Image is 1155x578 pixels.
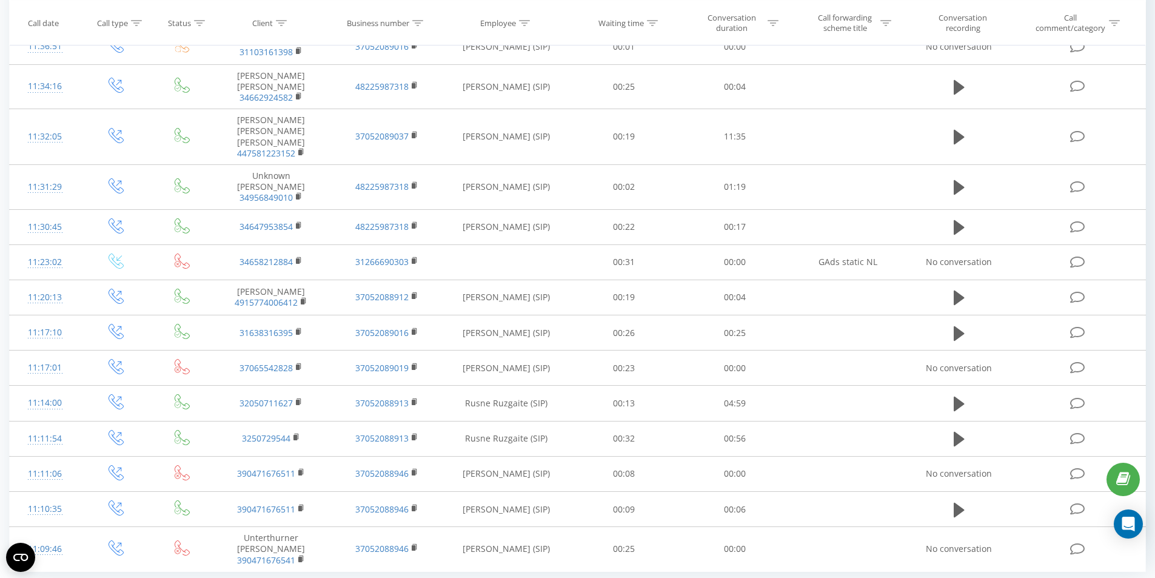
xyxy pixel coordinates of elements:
[242,432,290,444] a: 3250729544
[237,503,295,515] a: 390471676511
[444,386,569,421] td: Rusne Ruzgaite (SIP)
[790,244,905,280] td: GAds static NL
[680,64,791,109] td: 00:04
[22,497,69,521] div: 11:10:35
[237,554,295,566] a: 390471676541
[355,432,409,444] a: 37052088913
[569,164,680,209] td: 00:02
[22,537,69,561] div: 11:09:46
[444,527,569,572] td: [PERSON_NAME] (SIP)
[213,280,329,315] td: [PERSON_NAME]
[569,456,680,491] td: 00:08
[569,527,680,572] td: 00:25
[1114,509,1143,539] div: Open Intercom Messenger
[680,527,791,572] td: 00:00
[680,244,791,280] td: 00:00
[22,427,69,451] div: 11:11:54
[213,527,329,572] td: Unterthurner [PERSON_NAME]
[213,109,329,165] td: [PERSON_NAME] [PERSON_NAME] [PERSON_NAME]
[239,362,293,374] a: 37065542828
[444,29,569,64] td: [PERSON_NAME] (SIP)
[213,164,329,209] td: Unknown [PERSON_NAME]
[680,29,791,64] td: 00:00
[355,397,409,409] a: 37052088913
[6,543,35,572] button: Open CMP widget
[926,468,992,479] span: No conversation
[480,18,516,28] div: Employee
[444,421,569,456] td: Rusne Ruzgaite (SIP)
[569,29,680,64] td: 00:01
[923,13,1002,33] div: Conversation recording
[444,164,569,209] td: [PERSON_NAME] (SIP)
[355,130,409,142] a: 37052089037
[444,351,569,386] td: [PERSON_NAME] (SIP)
[680,280,791,315] td: 00:04
[444,280,569,315] td: [PERSON_NAME] (SIP)
[569,64,680,109] td: 00:25
[444,492,569,527] td: [PERSON_NAME] (SIP)
[680,351,791,386] td: 00:00
[680,315,791,351] td: 00:25
[680,386,791,421] td: 04:59
[444,456,569,491] td: [PERSON_NAME] (SIP)
[569,109,680,165] td: 00:19
[239,327,293,338] a: 31638316395
[347,18,409,28] div: Business number
[355,327,409,338] a: 37052089016
[22,75,69,98] div: 11:34:16
[569,351,680,386] td: 00:23
[237,147,295,159] a: 447581223152
[569,315,680,351] td: 00:26
[569,421,680,456] td: 00:32
[22,125,69,149] div: 11:32:05
[444,315,569,351] td: [PERSON_NAME] (SIP)
[355,81,409,92] a: 48225987318
[239,92,293,103] a: 34662924582
[680,109,791,165] td: 11:35
[355,221,409,232] a: 48225987318
[355,291,409,303] a: 37052088912
[239,192,293,203] a: 34956849010
[28,18,59,28] div: Call date
[926,41,992,52] span: No conversation
[569,244,680,280] td: 00:31
[239,221,293,232] a: 34647953854
[569,280,680,315] td: 00:19
[168,18,191,28] div: Status
[355,41,409,52] a: 37052089016
[598,18,644,28] div: Waiting time
[355,503,409,515] a: 37052088946
[926,256,992,267] span: No conversation
[22,356,69,380] div: 11:17:01
[237,468,295,479] a: 390471676511
[926,362,992,374] span: No conversation
[213,29,329,64] td: van [PERSON_NAME]
[926,543,992,554] span: No conversation
[22,286,69,309] div: 11:20:13
[355,181,409,192] a: 48225987318
[239,46,293,58] a: 31103161398
[1035,13,1106,33] div: Call comment/category
[22,462,69,486] div: 11:11:06
[444,109,569,165] td: [PERSON_NAME] (SIP)
[569,386,680,421] td: 00:13
[22,175,69,199] div: 11:31:29
[569,209,680,244] td: 00:22
[97,18,128,28] div: Call type
[812,13,877,33] div: Call forwarding scheme title
[680,456,791,491] td: 00:00
[355,543,409,554] a: 37052088946
[680,492,791,527] td: 00:06
[700,13,765,33] div: Conversation duration
[22,391,69,415] div: 11:14:00
[680,421,791,456] td: 00:56
[213,64,329,109] td: [PERSON_NAME] [PERSON_NAME]
[444,64,569,109] td: [PERSON_NAME] (SIP)
[444,209,569,244] td: [PERSON_NAME] (SIP)
[22,215,69,239] div: 11:30:45
[22,321,69,344] div: 11:17:10
[680,209,791,244] td: 00:17
[355,256,409,267] a: 31266690303
[355,468,409,479] a: 37052088946
[355,362,409,374] a: 37052089019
